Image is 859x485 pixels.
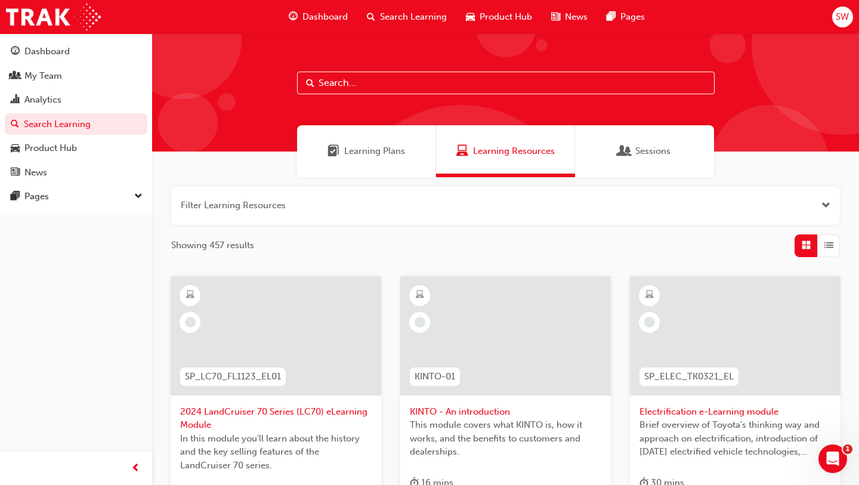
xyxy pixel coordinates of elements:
span: News [565,10,588,24]
a: news-iconNews [542,5,597,29]
span: 2024 LandCruiser 70 Series (LC70) eLearning Module [180,405,372,432]
div: News [24,166,47,180]
span: news-icon [551,10,560,24]
span: learningRecordVerb_NONE-icon [415,317,425,328]
span: SW [836,10,849,24]
span: news-icon [11,168,20,178]
span: search-icon [367,10,375,24]
span: chart-icon [11,95,20,106]
span: This module covers what KINTO is, how it works, and the benefits to customers and dealerships. [410,418,601,459]
a: guage-iconDashboard [279,5,357,29]
a: Product Hub [5,137,147,159]
span: Product Hub [480,10,532,24]
a: car-iconProduct Hub [456,5,542,29]
input: Search... [297,72,715,94]
span: Grid [802,239,811,252]
span: Learning Plans [344,144,405,158]
span: Dashboard [302,10,348,24]
button: Open the filter [821,199,830,212]
a: Dashboard [5,41,147,63]
span: Sessions [635,144,670,158]
span: learningResourceType_ELEARNING-icon [416,288,424,303]
span: car-icon [466,10,475,24]
button: DashboardMy TeamAnalyticsSearch LearningProduct HubNews [5,38,147,186]
span: pages-icon [11,191,20,202]
a: Learning ResourcesLearning Resources [436,125,575,177]
span: learningResourceType_ELEARNING-icon [186,288,194,303]
button: SW [832,7,853,27]
span: In this module you'll learn about the history and the key selling features of the LandCruiser 70 ... [180,432,372,472]
span: Showing 457 results [171,239,254,252]
span: List [824,239,833,252]
span: SP_LC70_FL1123_EL01 [185,370,281,384]
span: down-icon [134,189,143,205]
img: Trak [6,4,101,30]
span: pages-icon [607,10,616,24]
a: SessionsSessions [575,125,714,177]
div: Product Hub [24,141,77,155]
span: learningResourceType_ELEARNING-icon [645,288,654,303]
a: Learning PlansLearning Plans [297,125,436,177]
span: learningRecordVerb_NONE-icon [644,317,655,328]
a: pages-iconPages [597,5,654,29]
span: Brief overview of Toyota’s thinking way and approach on electrification, introduction of [DATE] e... [639,418,831,459]
span: search-icon [11,119,19,130]
span: SP_ELEC_TK0321_EL [644,370,734,384]
span: 1 [843,444,852,454]
span: learningRecordVerb_NONE-icon [185,317,196,328]
a: Search Learning [5,113,147,135]
iframe: Intercom live chat [818,444,847,473]
span: Learning Resources [473,144,555,158]
button: Pages [5,186,147,208]
span: guage-icon [11,47,20,57]
a: search-iconSearch Learning [357,5,456,29]
span: Electrification e-Learning module [639,405,831,419]
span: KINTO - An introduction [410,405,601,419]
span: Search Learning [380,10,447,24]
span: Sessions [619,144,631,158]
span: car-icon [11,143,20,154]
a: Analytics [5,89,147,111]
div: Analytics [24,93,61,107]
a: My Team [5,65,147,87]
span: KINTO-01 [415,370,455,384]
span: Learning Resources [456,144,468,158]
div: My Team [24,69,62,83]
span: people-icon [11,71,20,82]
a: News [5,162,147,184]
div: Dashboard [24,45,70,58]
span: Pages [620,10,645,24]
span: prev-icon [131,461,140,476]
span: Search [306,76,314,90]
span: guage-icon [289,10,298,24]
div: Pages [24,190,49,203]
span: Learning Plans [327,144,339,158]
